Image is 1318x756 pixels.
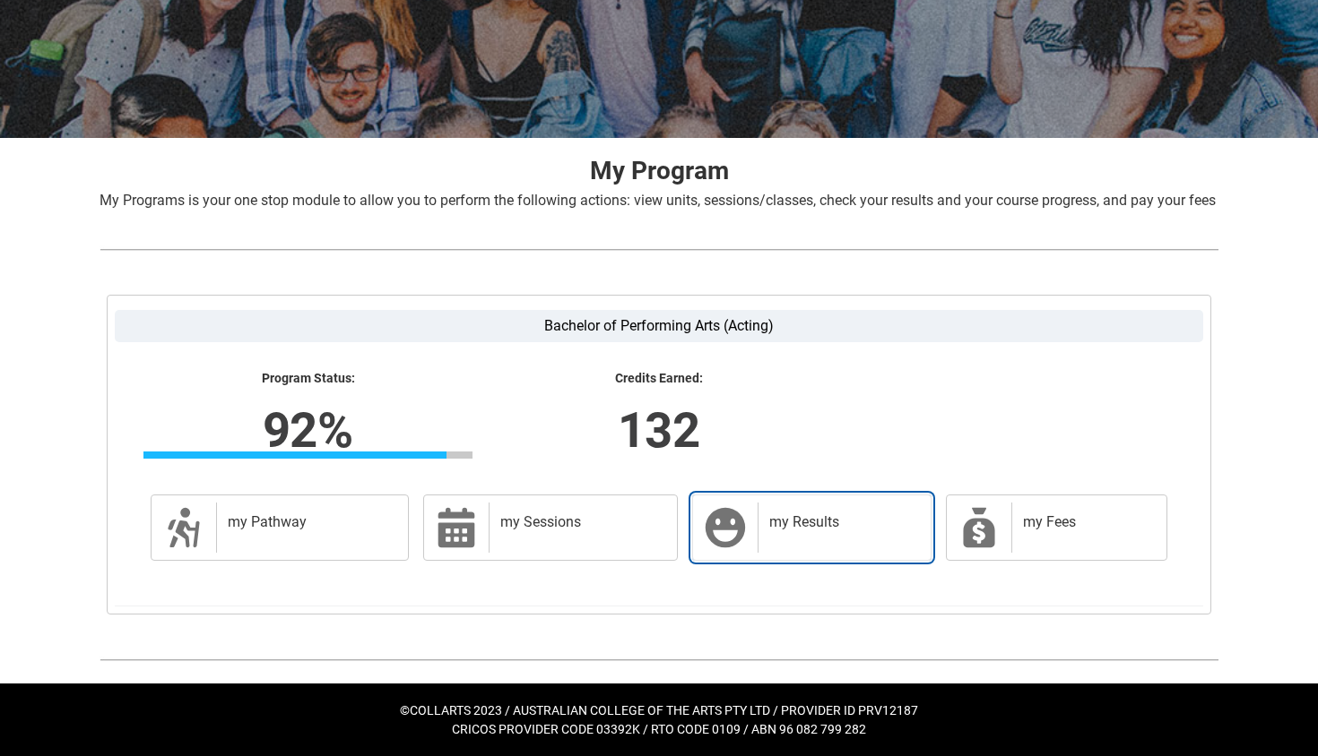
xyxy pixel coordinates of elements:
[946,494,1167,561] a: my Fees
[1023,513,1149,531] h2: my Fees
[100,240,1218,259] img: REDU_GREY_LINE
[143,371,473,387] lightning-formatted-text: Program Status:
[115,310,1203,342] label: Bachelor of Performing Arts (Acting)
[958,506,1001,549] span: My Payments
[28,393,587,467] lightning-formatted-number: 92%
[500,513,659,531] h2: my Sessions
[143,451,473,459] div: Progress Bar
[100,650,1218,669] img: REDU_GREY_LINE
[379,393,939,467] lightning-formatted-number: 132
[423,494,678,561] a: my Sessions
[100,192,1216,209] span: My Programs is your one stop module to allow you to perform the following actions: view units, se...
[162,506,205,549] span: Description of icon when needed
[228,513,390,531] h2: my Pathway
[692,494,932,561] a: my Results
[494,371,823,387] lightning-formatted-text: Credits Earned:
[151,494,409,561] a: my Pathway
[590,156,729,185] strong: My Program
[769,513,913,531] h2: my Results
